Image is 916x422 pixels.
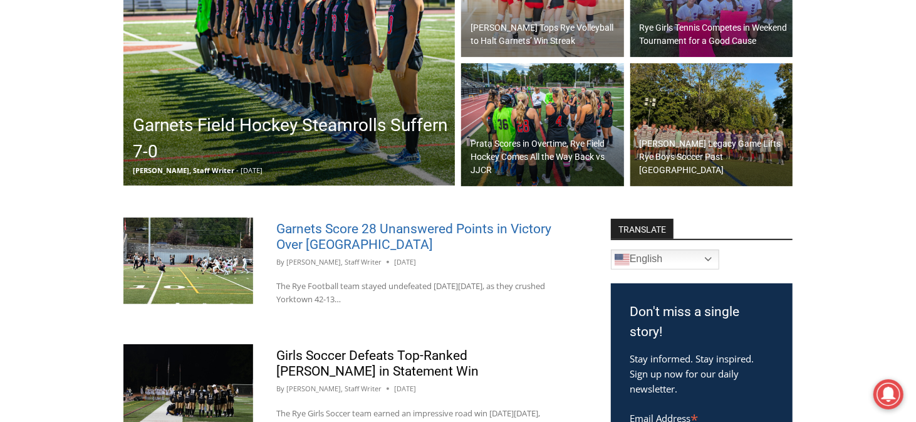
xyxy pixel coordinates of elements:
[630,63,793,186] img: (PHOTO: The Rye Boys Soccer team from October 4, 2025, against Pleasantville. Credit: Daniela Arr...
[286,384,382,393] a: [PERSON_NAME], Staff Writer
[471,21,621,48] h2: [PERSON_NAME] Tops Rye Volleyball to Halt Garnets’ Win Streak
[461,63,624,186] a: Prata Scores in Overtime, Rye Field Hockey Comes All the Way Back vs JJCR
[394,256,416,268] time: [DATE]
[611,219,674,239] strong: TRANSLATE
[133,112,452,165] h2: Garnets Field Hockey Steamrolls Suffern 7-0
[276,280,554,306] p: The Rye Football team stayed undefeated [DATE][DATE], as they crushed Yorktown 42-13…
[640,21,790,48] h2: Rye Girls Tennis Competes in Weekend Tournament for a Good Cause
[241,166,263,175] span: [DATE]
[276,383,284,394] span: By
[471,137,621,177] h2: Prata Scores in Overtime, Rye Field Hockey Comes All the Way Back vs JJCR
[276,221,551,252] a: Garnets Score 28 Unanswered Points in Victory Over [GEOGRAPHIC_DATA]
[461,63,624,186] img: (PHOTO: The Rye Field Hockey team from September 16, 2025. Credit: Maureen Tsuchida.)
[640,137,790,177] h2: [PERSON_NAME] Legacy Game Lifts Rye Boys Soccer Past [GEOGRAPHIC_DATA]
[630,63,793,186] a: [PERSON_NAME] Legacy Game Lifts Rye Boys Soccer Past [GEOGRAPHIC_DATA]
[615,252,630,267] img: en
[630,351,774,396] p: Stay informed. Stay inspired. Sign up now for our daily newsletter.
[394,383,416,394] time: [DATE]
[123,218,253,304] img: (PHOTO: Rye Football's Henry Shoemaker (#5) kicks an extra point in his team's 42-13 win vs Yorkt...
[276,256,284,268] span: By
[236,166,239,175] span: -
[133,166,234,175] span: [PERSON_NAME], Staff Writer
[276,348,479,379] a: Girls Soccer Defeats Top-Ranked [PERSON_NAME] in Statement Win
[286,257,382,266] a: [PERSON_NAME], Staff Writer
[630,302,774,342] h3: Don't miss a single story!
[611,250,719,270] a: English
